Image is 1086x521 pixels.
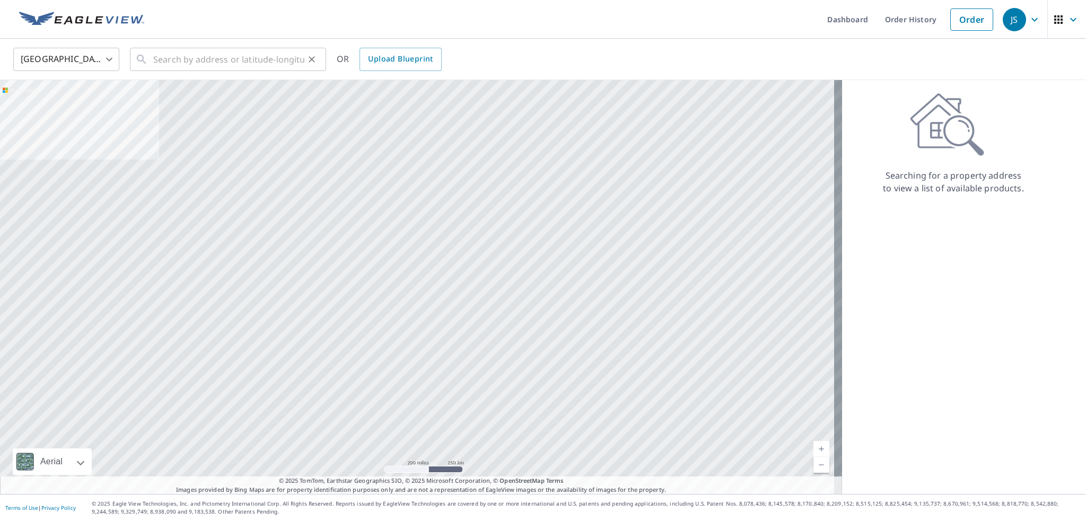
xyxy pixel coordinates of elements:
[882,169,1024,195] p: Searching for a property address to view a list of available products.
[279,476,564,485] span: © 2025 TomTom, Earthstar Geographics SIO, © 2025 Microsoft Corporation, ©
[92,500,1081,516] p: © 2025 Eagle View Technologies, Inc. and Pictometry International Corp. All Rights Reserved. Repo...
[153,45,304,74] input: Search by address or latitude-longitude
[13,448,92,475] div: Aerial
[813,457,829,473] a: Current Level 5, Zoom Out
[13,45,119,74] div: [GEOGRAPHIC_DATA]
[1003,8,1026,31] div: JS
[5,504,38,511] a: Terms of Use
[950,8,993,31] a: Order
[337,48,442,71] div: OR
[5,505,76,511] p: |
[360,48,441,71] a: Upload Blueprint
[546,476,564,484] a: Terms
[500,476,544,484] a: OpenStreetMap
[19,12,144,28] img: EV Logo
[304,52,319,67] button: Clear
[813,441,829,457] a: Current Level 5, Zoom In
[37,448,66,475] div: Aerial
[368,52,433,66] span: Upload Blueprint
[41,504,76,511] a: Privacy Policy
